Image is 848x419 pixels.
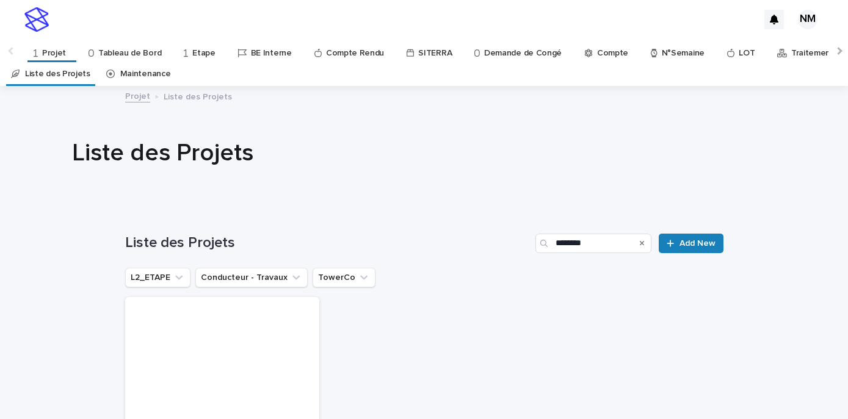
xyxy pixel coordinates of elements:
[24,7,49,32] img: stacker-logo-s-only.png
[42,39,66,59] p: Projet
[662,39,705,59] p: N°Semaine
[583,39,634,62] a: Compte
[125,234,531,252] h1: Liste des Projets
[597,39,628,59] p: Compte
[251,39,292,59] p: BE Interne
[192,39,215,59] p: Etape
[650,39,710,62] a: N°Semaine
[195,268,308,287] button: Conducteur - Travaux
[87,39,167,62] a: Tableau de Bord
[98,39,161,59] p: Tableau de Bord
[164,89,232,102] p: Liste des Projets
[726,39,760,62] a: LOT
[326,39,384,59] p: Compte Rendu
[535,234,651,253] input: Search
[484,39,562,59] p: Demande de Congé
[313,39,390,62] a: Compte Rendu
[679,239,716,248] span: Add New
[12,138,314,168] h1: Liste des Projets
[120,62,171,86] a: Maintenance
[125,268,190,287] button: L2_ETAPE
[237,39,297,62] a: BE Interne
[183,39,220,62] a: Etape
[125,88,150,102] a: Projet
[25,62,90,86] a: Liste des Projets
[798,10,817,29] div: NM
[418,39,452,59] p: SITERRA
[473,39,567,62] a: Demande de Congé
[739,39,755,59] p: LOT
[32,39,71,60] a: Projet
[313,268,375,287] button: TowerCo
[659,234,723,253] a: Add New
[405,39,457,62] a: SITERRA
